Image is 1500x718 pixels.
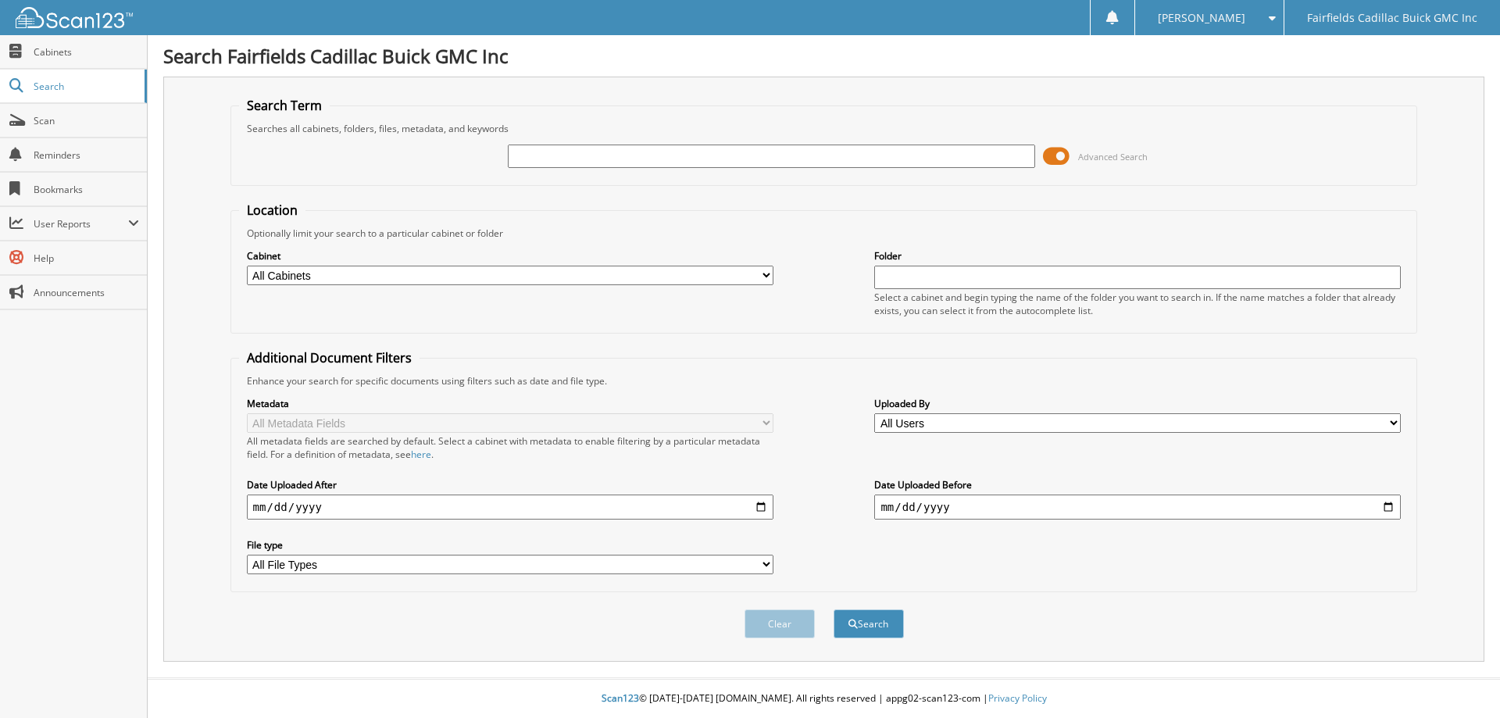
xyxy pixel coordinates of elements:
[34,217,128,230] span: User Reports
[247,478,773,491] label: Date Uploaded After
[34,45,139,59] span: Cabinets
[34,183,139,196] span: Bookmarks
[239,122,1409,135] div: Searches all cabinets, folders, files, metadata, and keywords
[239,227,1409,240] div: Optionally limit your search to a particular cabinet or folder
[239,374,1409,388] div: Enhance your search for specific documents using filters such as date and file type.
[34,148,139,162] span: Reminders
[602,691,639,705] span: Scan123
[247,495,773,520] input: start
[34,252,139,265] span: Help
[239,349,420,366] legend: Additional Document Filters
[834,609,904,638] button: Search
[874,291,1401,317] div: Select a cabinet and begin typing the name of the folder you want to search in. If the name match...
[1422,643,1500,718] iframe: Chat Widget
[239,97,330,114] legend: Search Term
[34,80,137,93] span: Search
[874,249,1401,263] label: Folder
[874,478,1401,491] label: Date Uploaded Before
[745,609,815,638] button: Clear
[34,286,139,299] span: Announcements
[34,114,139,127] span: Scan
[988,691,1047,705] a: Privacy Policy
[411,448,431,461] a: here
[247,434,773,461] div: All metadata fields are searched by default. Select a cabinet with metadata to enable filtering b...
[247,538,773,552] label: File type
[247,249,773,263] label: Cabinet
[163,43,1484,69] h1: Search Fairfields Cadillac Buick GMC Inc
[247,397,773,410] label: Metadata
[239,202,305,219] legend: Location
[874,397,1401,410] label: Uploaded By
[148,680,1500,718] div: © [DATE]-[DATE] [DOMAIN_NAME]. All rights reserved | appg02-scan123-com |
[16,7,133,28] img: scan123-logo-white.svg
[1158,13,1245,23] span: [PERSON_NAME]
[1307,13,1477,23] span: Fairfields Cadillac Buick GMC Inc
[1078,151,1148,163] span: Advanced Search
[874,495,1401,520] input: end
